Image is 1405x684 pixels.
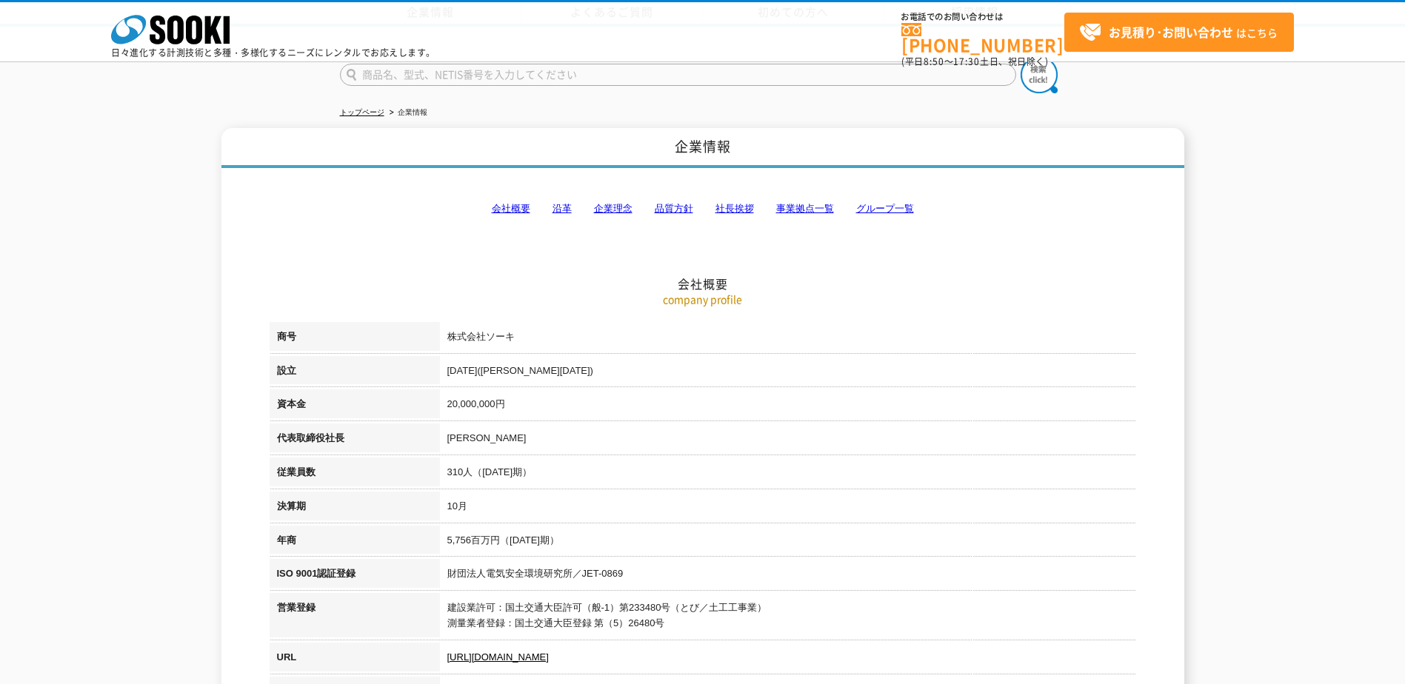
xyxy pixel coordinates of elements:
a: グループ一覧 [856,203,914,214]
strong: お見積り･お問い合わせ [1109,23,1233,41]
p: 日々進化する計測技術と多種・多様化するニーズにレンタルでお応えします。 [111,48,435,57]
span: 17:30 [953,55,980,68]
td: 5,756百万円（[DATE]期） [440,526,1136,560]
td: [PERSON_NAME] [440,423,1136,457]
h2: 会社概要 [270,128,1136,292]
img: btn_search.png [1021,56,1058,93]
a: 品質方針 [655,203,693,214]
li: 企業情報 [387,105,427,121]
a: [URL][DOMAIN_NAME] [447,651,549,663]
span: はこちら [1079,21,1278,44]
th: 商号 [270,322,440,356]
td: 株式会社ソーキ [440,322,1136,356]
span: 8:50 [924,55,944,68]
td: [DATE]([PERSON_NAME][DATE]) [440,356,1136,390]
a: 沿革 [553,203,572,214]
input: 商品名、型式、NETIS番号を入力してください [340,64,1016,86]
td: 財団法人電気安全環境研究所／JET-0869 [440,559,1136,593]
h1: 企業情報 [221,128,1184,169]
a: 社長挨拶 [715,203,754,214]
th: URL [270,643,440,677]
a: トップページ [340,108,384,116]
td: 10月 [440,492,1136,526]
span: (平日 ～ 土日、祝日除く) [901,55,1048,68]
a: 企業理念 [594,203,633,214]
th: 資本金 [270,389,440,423]
th: 決算期 [270,492,440,526]
th: 代表取締役社長 [270,423,440,457]
th: 営業登録 [270,593,440,643]
p: company profile [270,292,1136,307]
a: [PHONE_NUMBER] [901,23,1064,53]
a: 会社概要 [492,203,530,214]
th: 年商 [270,526,440,560]
th: 従業員数 [270,457,440,492]
span: お電話でのお問い合わせは [901,13,1064,21]
td: 310人（[DATE]期） [440,457,1136,492]
td: 建設業許可：国土交通大臣許可（般-1）第233480号（とび／土工工事業） 測量業者登録：国土交通大臣登録 第（5）26480号 [440,593,1136,643]
a: お見積り･お問い合わせはこちら [1064,13,1294,52]
th: 設立 [270,356,440,390]
a: 事業拠点一覧 [776,203,834,214]
td: 20,000,000円 [440,389,1136,423]
th: ISO 9001認証登録 [270,559,440,593]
